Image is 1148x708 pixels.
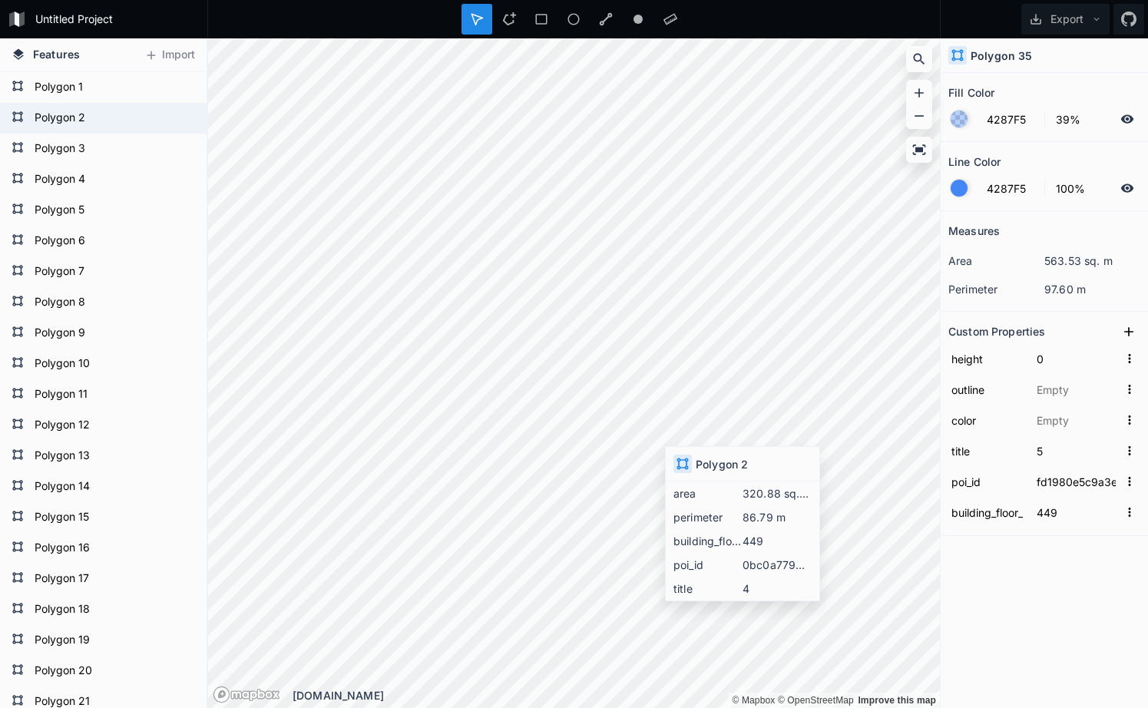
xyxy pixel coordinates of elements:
input: Name [948,378,1026,401]
h4: Polygon 35 [971,48,1032,64]
dt: perimeter [948,281,1044,297]
h2: Line Color [948,150,1001,174]
span: Features [33,46,80,62]
h2: Fill Color [948,81,994,104]
dd: 563.53 sq. m [1044,253,1140,269]
h2: Measures [948,219,1000,243]
button: Import [137,43,203,68]
a: Mapbox logo [213,686,280,703]
input: Empty [1034,501,1119,524]
input: Empty [1034,409,1119,432]
a: OpenStreetMap [778,695,854,706]
input: Name [948,470,1026,493]
input: Name [948,501,1026,524]
dd: 97.60 m [1044,281,1140,297]
input: Name [948,347,1026,370]
h2: Custom Properties [948,319,1045,343]
input: Empty [1034,470,1119,493]
a: Mapbox [732,695,775,706]
input: Empty [1034,347,1119,370]
button: Export [1021,4,1110,35]
a: Map feedback [858,695,936,706]
input: Name [948,439,1026,462]
div: [DOMAIN_NAME] [293,687,940,703]
dt: area [948,253,1044,269]
input: Empty [1034,439,1119,462]
input: Empty [1034,378,1119,401]
input: Name [948,409,1026,432]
